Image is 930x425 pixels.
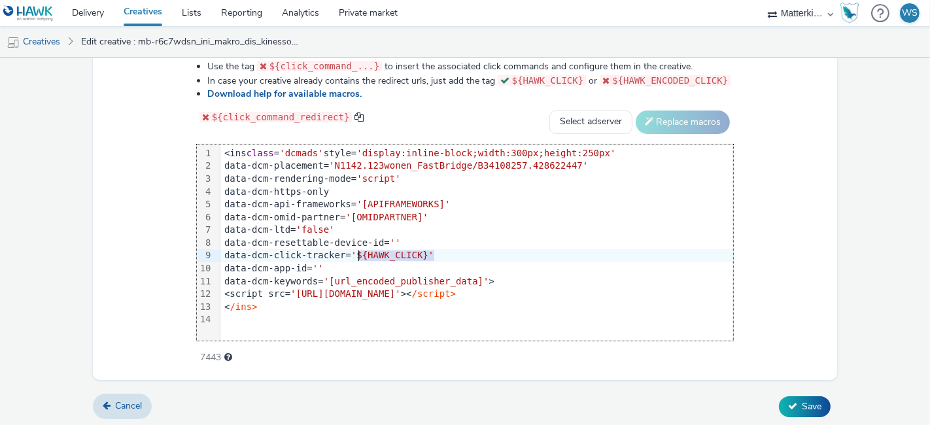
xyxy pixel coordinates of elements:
[412,288,456,299] span: /script>
[269,61,380,71] span: ${click_command_...}
[220,288,733,301] div: <script src= ><
[197,288,213,301] div: 12
[220,262,733,275] div: data-dcm-app-id=
[324,276,489,286] span: '[url_encoded_publisher_data]'
[220,147,733,160] div: <ins = style=
[220,249,733,262] div: data-dcm-click-tracker=
[212,112,350,122] span: ${click_command_redirect}
[3,5,54,22] img: undefined Logo
[197,275,213,288] div: 11
[220,211,733,224] div: data-dcm-omid-partner=
[115,399,142,412] span: Cancel
[230,301,257,312] span: /ins>
[197,147,213,160] div: 1
[220,224,733,237] div: data-dcm-ltd=
[247,148,274,158] span: class
[197,313,213,326] div: 14
[902,3,918,23] div: WS
[7,36,20,49] img: mobile
[197,186,213,199] div: 4
[197,249,213,262] div: 9
[220,275,733,288] div: data-dcm-keywords= >
[207,59,734,73] li: Use the tag to insert the associated click commands and configure them in the creative.
[197,173,213,186] div: 3
[220,237,733,250] div: data-dcm-resettable-device-id=
[351,250,434,260] span: '${HAWK_CLICK}'
[207,88,367,100] a: Download help for available macros.
[197,237,213,250] div: 8
[390,237,401,248] span: ''
[93,394,152,418] a: Cancel
[224,351,232,364] div: Maximum recommended length: 3000 characters.
[200,351,221,364] span: 7443
[840,3,865,24] a: Hawk Academy
[290,288,401,299] span: '[URL][DOMAIN_NAME]'
[840,3,859,24] img: Hawk Academy
[345,212,428,222] span: '[OMIDPARTNER]'
[197,301,213,314] div: 13
[197,160,213,173] div: 2
[612,75,728,86] span: ${HAWK_ENCODED_CLICK}
[207,74,734,88] li: In case your creative already contains the redirect urls, just add the tag or
[279,148,323,158] span: 'dcmads'
[220,301,733,314] div: <
[296,224,335,235] span: 'false'
[197,198,213,211] div: 5
[220,160,733,173] div: data-dcm-placement=
[636,110,730,134] button: Replace macros
[75,26,307,58] a: Edit creative : mb-r6c7wdsn_ini_makro_dis_kinesso_display-do_perf_hrc_300x250_nazomer-wittewijn_t...
[802,400,821,413] span: Save
[329,160,588,171] span: 'N1142.123wonen_FastBridge/B34108257.428622447'
[220,198,733,211] div: data-dcm-api-frameworks=
[512,75,584,86] span: ${HAWK_CLICK}
[197,224,213,237] div: 7
[356,148,615,158] span: 'display:inline-block;width:300px;height:250px'
[197,211,213,224] div: 6
[197,262,213,275] div: 10
[356,199,450,209] span: '[APIFRAMEWORKS]'
[220,186,733,199] div: data-dcm-https-only
[779,396,831,417] button: Save
[356,173,400,184] span: 'script'
[313,263,324,273] span: ''
[354,112,364,122] span: copy to clipboard
[220,173,733,186] div: data-dcm-rendering-mode=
